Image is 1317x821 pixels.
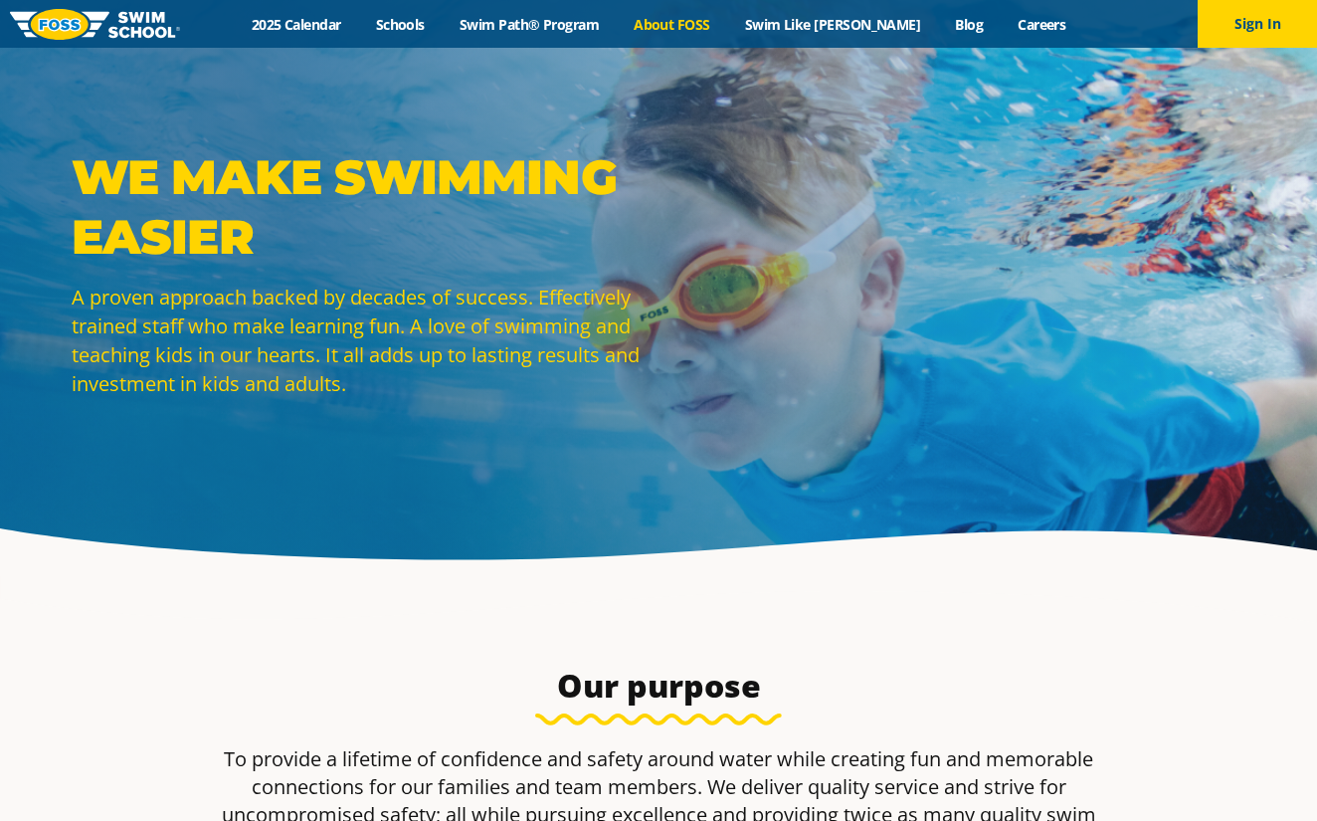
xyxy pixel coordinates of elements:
[10,9,180,40] img: FOSS Swim School Logo
[938,15,1001,34] a: Blog
[72,283,649,398] p: A proven approach backed by decades of success. Effectively trained staff who make learning fun. ...
[234,15,358,34] a: 2025 Calendar
[189,666,1128,706] h3: Our purpose
[1001,15,1083,34] a: Careers
[72,147,649,267] p: WE MAKE SWIMMING EASIER
[617,15,728,34] a: About FOSS
[442,15,616,34] a: Swim Path® Program
[727,15,938,34] a: Swim Like [PERSON_NAME]
[358,15,442,34] a: Schools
